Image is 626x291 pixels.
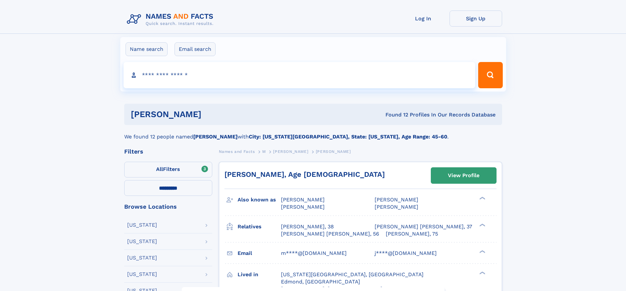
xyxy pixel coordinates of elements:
[249,134,447,140] b: City: [US_STATE][GEOGRAPHIC_DATA], State: [US_STATE], Age Range: 45-60
[281,204,325,210] span: [PERSON_NAME]
[478,62,502,88] button: Search Button
[131,110,293,118] h1: [PERSON_NAME]
[238,269,281,280] h3: Lived in
[478,196,486,200] div: ❯
[262,147,266,156] a: M
[281,223,334,230] a: [PERSON_NAME], 38
[124,204,212,210] div: Browse Locations
[124,125,502,141] div: We found 12 people named with .
[281,230,379,238] a: [PERSON_NAME] [PERSON_NAME], 56
[127,255,157,260] div: [US_STATE]
[478,271,486,275] div: ❯
[281,197,325,203] span: [PERSON_NAME]
[448,168,479,183] div: View Profile
[238,194,281,205] h3: Also known as
[386,230,438,238] a: [PERSON_NAME], 75
[293,111,496,118] div: Found 12 Profiles In Our Records Database
[127,222,157,228] div: [US_STATE]
[174,42,216,56] label: Email search
[238,248,281,259] h3: Email
[238,221,281,232] h3: Relatives
[124,10,219,28] img: Logo Names and Facts
[375,223,472,230] a: [PERSON_NAME] [PERSON_NAME], 37
[127,272,157,277] div: [US_STATE]
[375,204,418,210] span: [PERSON_NAME]
[219,147,255,156] a: Names and Facts
[156,166,163,172] span: All
[281,279,360,285] span: Edmond, [GEOGRAPHIC_DATA]
[127,239,157,244] div: [US_STATE]
[431,168,496,183] a: View Profile
[193,134,238,140] b: [PERSON_NAME]
[281,271,424,278] span: [US_STATE][GEOGRAPHIC_DATA], [GEOGRAPHIC_DATA]
[262,149,266,154] span: M
[450,10,502,27] a: Sign Up
[478,223,486,227] div: ❯
[273,147,308,156] a: [PERSON_NAME]
[316,149,351,154] span: [PERSON_NAME]
[273,149,308,154] span: [PERSON_NAME]
[375,197,418,203] span: [PERSON_NAME]
[126,42,168,56] label: Name search
[124,149,212,155] div: Filters
[397,10,450,27] a: Log In
[478,249,486,254] div: ❯
[124,162,212,177] label: Filters
[124,62,475,88] input: search input
[224,170,385,178] a: [PERSON_NAME], Age [DEMOGRAPHIC_DATA]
